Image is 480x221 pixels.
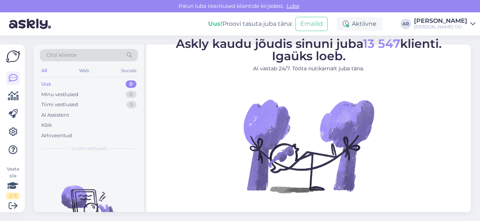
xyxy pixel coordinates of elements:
[176,36,442,63] span: Askly kaudu jõudis sinuni juba klienti. Igaüks loeb.
[6,166,19,199] div: Vaata siia
[337,17,382,31] div: Aktiivne
[208,19,292,28] div: Proovi tasuta juba täna:
[41,101,78,108] div: Tiimi vestlused
[284,3,301,9] span: Luba
[6,193,19,199] div: 2 / 3
[40,66,48,76] div: All
[41,132,72,139] div: Arhiveeritud
[41,80,51,88] div: Uus
[41,91,78,98] div: Minu vestlused
[78,66,91,76] div: Web
[414,18,467,24] div: [PERSON_NAME]
[126,91,136,98] div: 0
[363,36,400,51] span: 13 547
[176,65,442,73] p: AI vastab 24/7. Tööta nutikamalt juba täna.
[41,111,69,119] div: AI Assistent
[208,20,222,27] b: Uus!
[46,51,76,59] span: Otsi kliente
[72,145,106,152] span: Uued vestlused
[41,122,52,129] div: Kõik
[295,17,328,31] button: Emailid
[120,66,138,76] div: Socials
[400,19,411,29] div: AR
[414,24,467,30] div: [PERSON_NAME] OÜ
[241,79,376,213] img: No Chat active
[414,18,475,30] a: [PERSON_NAME][PERSON_NAME] OÜ
[126,101,136,108] div: 5
[126,80,136,88] div: 0
[6,50,20,62] img: Askly Logo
